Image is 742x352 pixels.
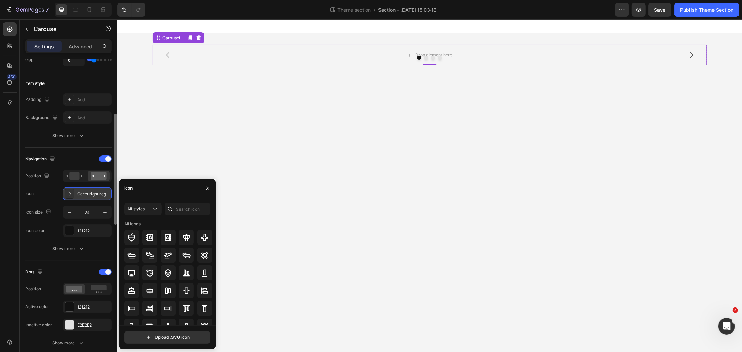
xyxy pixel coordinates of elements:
div: Icon [124,185,133,191]
button: Publish Theme Section [674,3,739,17]
input: Search icon [165,203,210,215]
iframe: To enrich screen reader interactions, please activate Accessibility in Grammarly extension settings [117,19,742,352]
div: Icon size [25,208,53,217]
p: Advanced [69,43,92,50]
div: All icons [124,221,141,227]
span: Save [654,7,666,13]
div: Background [25,113,59,122]
div: Show more [53,339,85,346]
input: Auto [63,54,84,66]
div: Add... [77,97,110,103]
div: 121212 [77,304,110,310]
div: Drop element here [298,33,335,38]
p: 7 [46,6,49,14]
div: Inactive color [25,322,52,328]
button: 7 [3,3,52,17]
div: 121212 [77,228,110,234]
div: Dots [25,267,44,277]
div: Undo/Redo [117,3,145,17]
button: Dot [321,36,325,40]
div: Position [25,286,41,292]
div: Show more [53,132,85,139]
p: Carousel [34,25,93,33]
span: Theme section [336,6,373,14]
span: 2 [733,307,738,313]
div: Padding [25,95,51,104]
div: Caret right regular [77,191,110,197]
div: Gap [25,57,33,63]
button: Show more [25,242,112,255]
button: Save [648,3,671,17]
div: Icon [25,191,34,197]
div: Icon color [25,227,45,234]
iframe: Intercom live chat [718,318,735,335]
div: Publish Theme Section [680,6,733,14]
button: Carousel Next Arrow [564,26,584,45]
button: Show more [25,337,112,349]
button: All styles [124,203,162,215]
div: Show more [53,245,85,252]
div: Item style [25,80,45,87]
span: / [374,6,376,14]
div: Position [25,171,51,181]
div: E2E2E2 [77,322,110,328]
div: Upload .SVG icon [145,334,190,341]
button: Upload .SVG icon [124,331,210,344]
button: Dot [307,36,311,40]
div: Active color [25,304,49,310]
div: 450 [7,74,17,80]
div: Add... [77,115,110,121]
div: Navigation [25,154,56,164]
div: Carousel [44,15,64,22]
span: All styles [127,206,145,211]
span: Section - [DATE] 15:03:18 [378,6,437,14]
p: Settings [34,43,54,50]
button: Dot [314,36,318,40]
button: Dot [300,36,304,40]
button: Show more [25,129,112,142]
